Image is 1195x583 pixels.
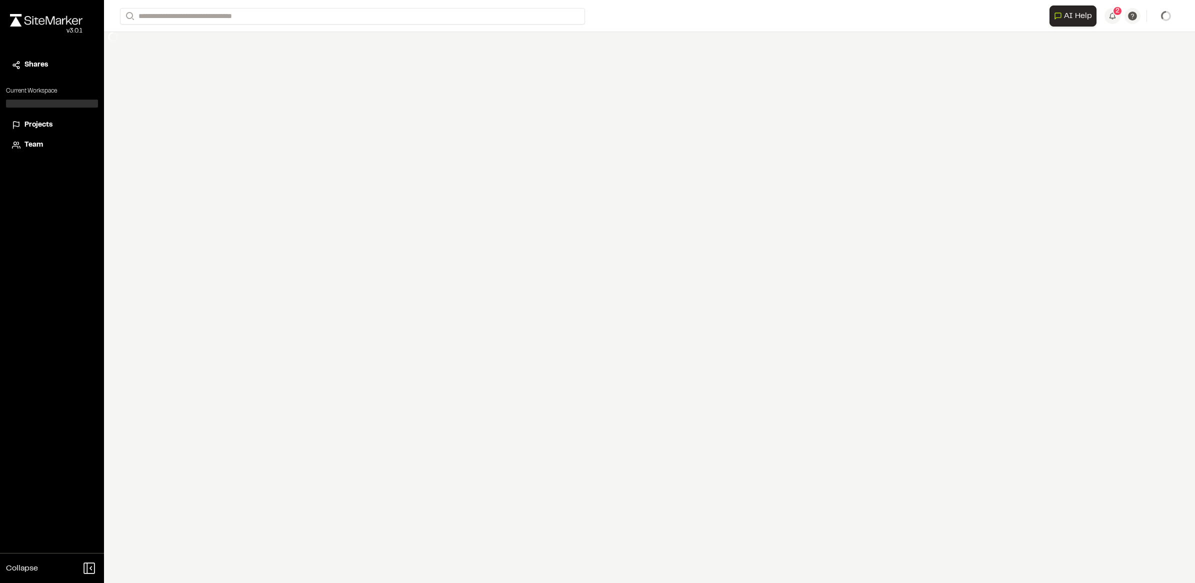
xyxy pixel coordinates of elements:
[12,60,92,71] a: Shares
[1115,7,1119,16] span: 2
[6,87,98,96] p: Current Workspace
[24,60,48,71] span: Shares
[1049,6,1096,27] button: Open AI Assistant
[6,562,38,574] span: Collapse
[10,14,82,27] img: rebrand.png
[24,120,52,131] span: Projects
[12,120,92,131] a: Projects
[1104,8,1120,24] button: 2
[10,27,82,36] div: Oh geez...please don't...
[12,140,92,151] a: Team
[1049,6,1100,27] div: Open AI Assistant
[24,140,43,151] span: Team
[120,8,138,25] button: Search
[1064,10,1092,22] span: AI Help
